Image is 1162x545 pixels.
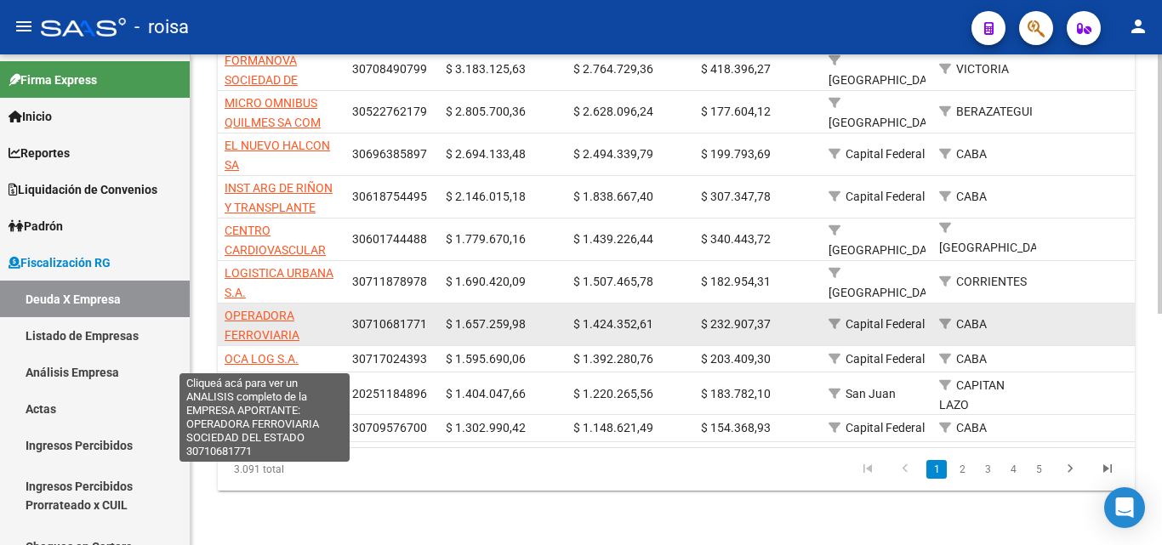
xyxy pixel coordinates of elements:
span: Capital Federal [846,317,925,331]
span: CABA [956,352,987,366]
span: OPERADORA FERROVIARIA SOCIEDAD DEL ESTADO [225,309,305,380]
span: CORRIENTES [956,275,1027,288]
a: 5 [1028,460,1049,479]
span: San Juan [846,387,896,400]
span: $ 2.764.729,36 [573,62,653,76]
span: $ 1.302.990,42 [446,421,526,434]
span: Inicio [9,107,52,126]
span: $ 1.657.259,98 [446,317,526,331]
span: $ 177.604,12 [701,105,771,118]
li: page 1 [924,455,949,484]
span: 30709576700 [352,421,427,434]
span: $ 2.805.700,36 [446,105,526,118]
mat-icon: menu [14,16,34,37]
a: go to previous page [889,460,921,479]
span: [GEOGRAPHIC_DATA] [829,243,943,257]
span: Capital Federal [846,352,925,366]
span: $ 340.443,72 [701,232,771,246]
li: page 4 [1000,455,1026,484]
span: $ 1.779.670,16 [446,232,526,246]
span: $ 199.793,69 [701,147,771,161]
span: $ 1.595.690,06 [446,352,526,366]
li: page 5 [1026,455,1051,484]
span: 30618754495 [352,190,427,203]
li: page 3 [975,455,1000,484]
span: $ 2.628.096,24 [573,105,653,118]
a: go to last page [1091,460,1124,479]
span: [GEOGRAPHIC_DATA] [829,116,943,129]
span: $ 1.220.265,56 [573,387,653,400]
div: 3.091 total [218,448,398,491]
span: TECNOSEG SA [225,421,302,434]
span: $ 1.439.226,44 [573,232,653,246]
a: 2 [952,460,972,479]
a: go to first page [852,460,884,479]
span: EL NUEVO HALCON SA [225,139,330,172]
span: 30711878978 [352,275,427,288]
span: $ 2.494.339,79 [573,147,653,161]
span: OCA LOG S.A. [225,352,299,366]
span: $ 1.424.352,61 [573,317,653,331]
span: Padrón [9,217,63,236]
span: $ 182.954,31 [701,275,771,288]
span: $ 2.146.015,18 [446,190,526,203]
span: $ 3.183.125,63 [446,62,526,76]
span: $ 2.694.133,48 [446,147,526,161]
span: 30708490799 [352,62,427,76]
span: Capital Federal [846,190,925,203]
span: $ 1.148.621,49 [573,421,653,434]
span: $ 232.907,37 [701,317,771,331]
span: [GEOGRAPHIC_DATA] [939,241,1054,254]
span: $ 307.347,78 [701,190,771,203]
span: MICRO OMNIBUS QUILMES SA COM IND Y FINANC [225,96,321,149]
span: 30696385897 [352,147,427,161]
span: $ 183.782,10 [701,387,771,400]
a: go to next page [1054,460,1086,479]
span: [GEOGRAPHIC_DATA] [829,73,943,87]
span: INST ARG DE RIÑON Y TRANSPLANTE S.A. [225,181,333,234]
span: 20251184896 [352,387,427,400]
span: CAPITAN LAZO [939,378,1005,412]
span: CABA [956,147,987,161]
span: CENTRO CARDIOVASCULAR DE [GEOGRAPHIC_DATA] S. A. [225,224,339,315]
span: $ 1.404.047,66 [446,387,526,400]
span: Capital Federal [846,147,925,161]
span: CABA [956,317,987,331]
mat-icon: person [1128,16,1148,37]
div: Open Intercom Messenger [1104,487,1145,528]
span: $ 203.409,30 [701,352,771,366]
span: - roisa [134,9,189,46]
span: 30710681771 [352,317,427,331]
span: $ 1.392.280,76 [573,352,653,366]
span: LOGISTICA URBANA S.A. [225,266,333,299]
span: $ 1.690.420,09 [446,275,526,288]
span: $ 154.368,93 [701,421,771,434]
li: page 2 [949,455,975,484]
a: 3 [977,460,998,479]
span: CABA [956,421,987,434]
span: Firma Express [9,71,97,89]
span: Capital Federal [846,421,925,434]
span: CABA [956,190,987,203]
a: 1 [926,460,947,479]
span: 30717024393 [352,352,427,366]
a: 4 [1003,460,1023,479]
span: BERAZATEGUI [956,105,1033,118]
span: 30522762179 [352,105,427,118]
span: [PERSON_NAME] [PERSON_NAME] [225,378,316,412]
span: 30601744488 [352,232,427,246]
span: [GEOGRAPHIC_DATA] [829,286,943,299]
span: Reportes [9,144,70,162]
span: VICTORIA [956,62,1009,76]
span: $ 1.507.465,78 [573,275,653,288]
span: $ 418.396,27 [701,62,771,76]
span: Fiscalización RG [9,253,111,272]
span: $ 1.838.667,40 [573,190,653,203]
span: Liquidación de Convenios [9,180,157,199]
